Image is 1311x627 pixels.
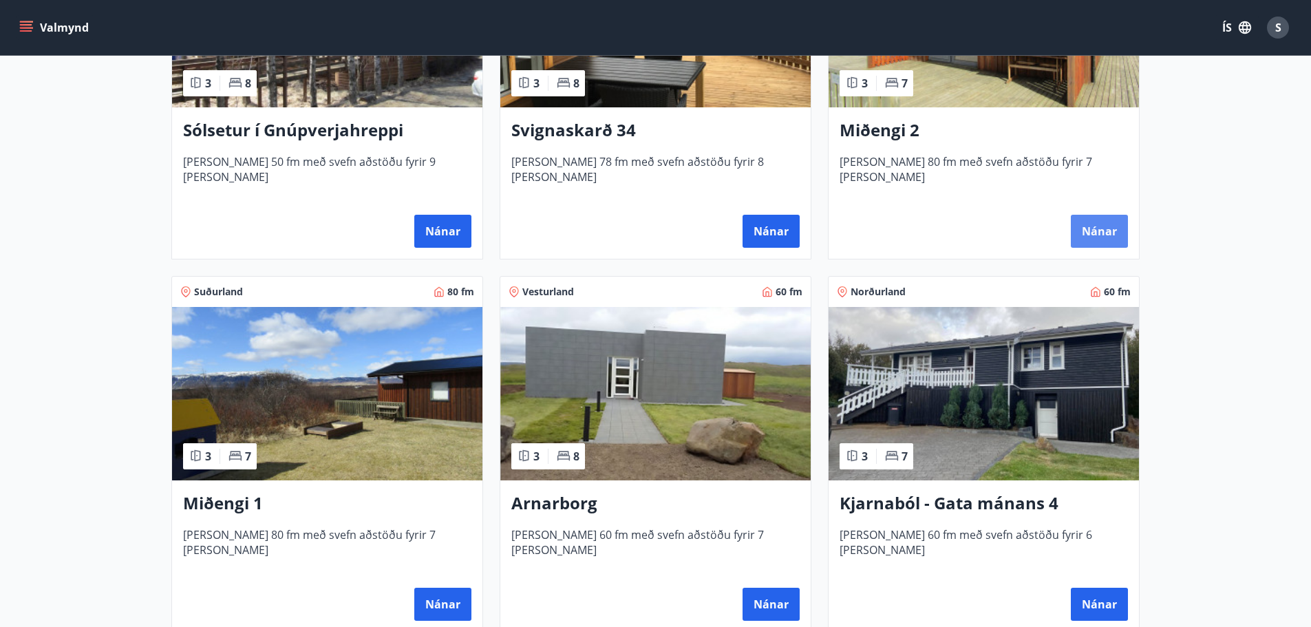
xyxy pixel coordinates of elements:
span: Norðurland [851,285,906,299]
img: Paella dish [829,307,1139,480]
span: S [1275,20,1281,35]
span: 3 [862,449,868,464]
button: Nánar [1071,215,1128,248]
img: Paella dish [172,307,482,480]
span: [PERSON_NAME] 80 fm með svefn aðstöðu fyrir 7 [PERSON_NAME] [840,154,1128,200]
span: 8 [573,76,579,91]
button: Nánar [743,215,800,248]
h3: Svignaskarð 34 [511,118,800,143]
span: 7 [902,76,908,91]
h3: Sólsetur í Gnúpverjahreppi [183,118,471,143]
h3: Miðengi 2 [840,118,1128,143]
span: [PERSON_NAME] 60 fm með svefn aðstöðu fyrir 7 [PERSON_NAME] [511,527,800,573]
h3: Miðengi 1 [183,491,471,516]
span: [PERSON_NAME] 78 fm með svefn aðstöðu fyrir 8 [PERSON_NAME] [511,154,800,200]
button: Nánar [743,588,800,621]
span: 8 [245,76,251,91]
span: 3 [205,76,211,91]
h3: Arnarborg [511,491,800,516]
button: S [1261,11,1294,44]
span: 80 fm [447,285,474,299]
span: 7 [902,449,908,464]
img: Paella dish [500,307,811,480]
button: Nánar [414,588,471,621]
span: 3 [205,449,211,464]
span: [PERSON_NAME] 80 fm með svefn aðstöðu fyrir 7 [PERSON_NAME] [183,527,471,573]
span: 60 fm [776,285,802,299]
span: Vesturland [522,285,574,299]
button: Nánar [1071,588,1128,621]
button: menu [17,15,94,40]
span: 3 [862,76,868,91]
span: 60 fm [1104,285,1131,299]
span: 7 [245,449,251,464]
button: ÍS [1215,15,1259,40]
button: Nánar [414,215,471,248]
span: Suðurland [194,285,243,299]
span: [PERSON_NAME] 60 fm með svefn aðstöðu fyrir 6 [PERSON_NAME] [840,527,1128,573]
span: 8 [573,449,579,464]
h3: Kjarnaból - Gata mánans 4 [840,491,1128,516]
span: [PERSON_NAME] 50 fm með svefn aðstöðu fyrir 9 [PERSON_NAME] [183,154,471,200]
span: 3 [533,449,540,464]
span: 3 [533,76,540,91]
